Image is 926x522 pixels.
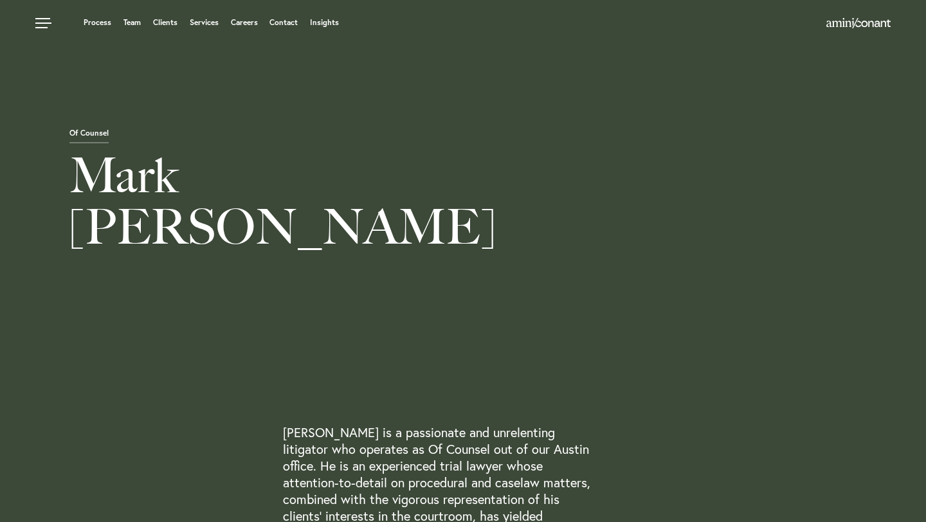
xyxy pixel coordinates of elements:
[84,19,111,26] a: Process
[231,19,258,26] a: Careers
[123,19,141,26] a: Team
[153,19,177,26] a: Clients
[826,19,891,29] a: Home
[69,129,109,143] span: Of Counsel
[310,19,339,26] a: Insights
[190,19,219,26] a: Services
[826,18,891,28] img: Amini & Conant
[269,19,298,26] a: Contact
